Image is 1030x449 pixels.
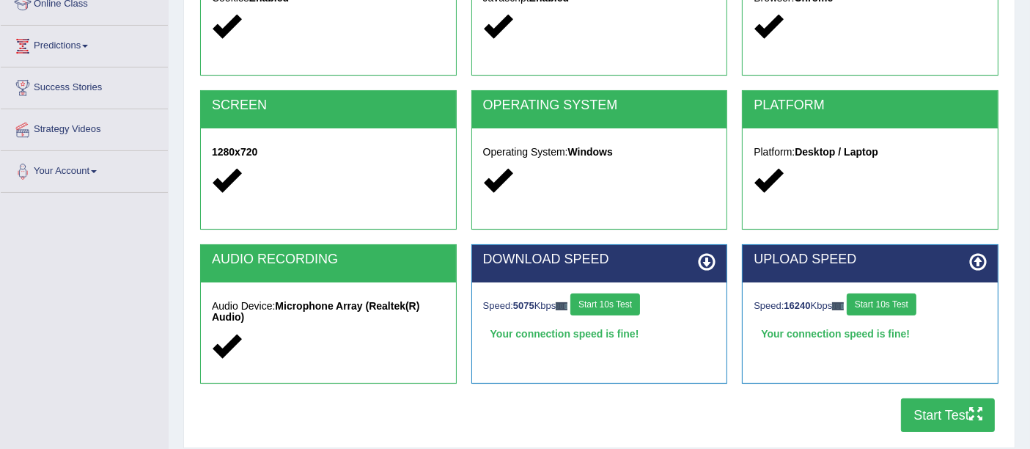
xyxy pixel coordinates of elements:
div: Your connection speed is fine! [483,323,716,345]
a: Strategy Videos [1,109,168,146]
div: Your connection speed is fine! [754,323,987,345]
strong: 1280x720 [212,146,257,158]
strong: 5075 [513,300,534,311]
div: Speed: Kbps [483,293,716,319]
a: Your Account [1,151,168,188]
strong: 16240 [784,300,811,311]
a: Success Stories [1,67,168,104]
h5: Platform: [754,147,987,158]
h2: SCREEN [212,98,445,113]
h2: DOWNLOAD SPEED [483,252,716,267]
strong: Microphone Array (Realtek(R) Audio) [212,300,419,323]
h2: OPERATING SYSTEM [483,98,716,113]
div: Speed: Kbps [754,293,987,319]
strong: Windows [568,146,613,158]
button: Start Test [901,398,995,432]
img: ajax-loader-fb-connection.gif [832,302,844,310]
a: Predictions [1,26,168,62]
img: ajax-loader-fb-connection.gif [556,302,567,310]
strong: Desktop / Laptop [795,146,878,158]
h5: Operating System: [483,147,716,158]
h2: AUDIO RECORDING [212,252,445,267]
h2: PLATFORM [754,98,987,113]
button: Start 10s Test [570,293,640,315]
h5: Audio Device: [212,301,445,324]
button: Start 10s Test [847,293,916,315]
h2: UPLOAD SPEED [754,252,987,267]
